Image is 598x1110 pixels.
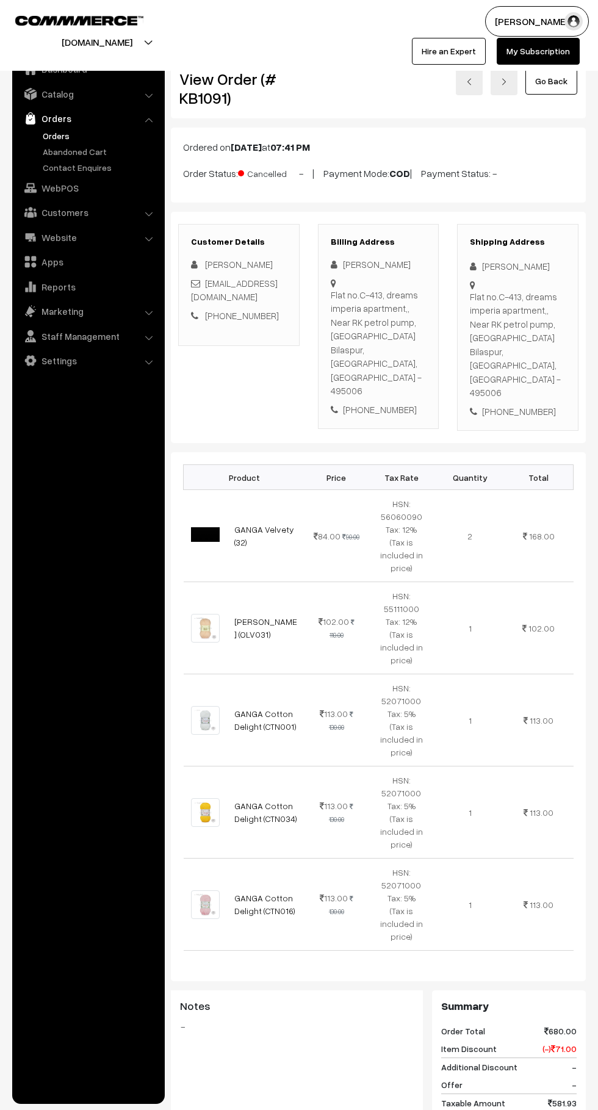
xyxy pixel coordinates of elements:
[525,68,577,95] a: Go Back
[320,801,348,811] span: 113.00
[314,531,340,541] span: 84.00
[15,226,160,248] a: Website
[367,465,436,490] th: Tax Rate
[470,237,566,247] h3: Shipping Address
[380,867,423,942] span: HSN: 52071000 Tax: 5% (Tax is included in price)
[191,614,220,643] img: 1000051430.jpg
[183,164,574,181] p: Order Status: - | Payment Mode: | Payment Status: -
[15,300,160,322] a: Marketing
[15,83,160,105] a: Catalog
[441,1097,505,1109] span: Taxable Amount
[342,533,359,541] strike: 90.00
[15,201,160,223] a: Customers
[331,237,427,247] h3: Billing Address
[191,890,220,919] img: 16.jpg
[469,715,472,726] span: 1
[504,465,573,490] th: Total
[234,524,294,547] a: GANGA Velvety (32)
[15,12,122,27] a: COMMMERCE
[470,259,566,273] div: [PERSON_NAME]
[234,893,295,916] a: GANGA Cotton Delight (CTN016)
[469,623,472,633] span: 1
[548,1097,577,1109] span: 581.93
[441,1061,517,1073] span: Additional Discount
[530,715,553,726] span: 113.00
[380,683,423,757] span: HSN: 52071000 Tax: 5% (Tax is included in price)
[15,16,143,25] img: COMMMERCE
[40,129,160,142] a: Orders
[500,78,508,85] img: right-arrow.png
[542,1042,577,1055] span: (-) 71.00
[15,350,160,372] a: Settings
[319,616,349,627] span: 102.00
[270,141,310,153] b: 07:41 PM
[191,527,220,542] video: Your browser does not support the video tag.
[15,325,160,347] a: Staff Management
[180,1000,414,1013] h3: Notes
[331,403,427,417] div: [PHONE_NUMBER]
[320,893,348,903] span: 113.00
[234,708,297,732] a: GANGA Cotton Delight (CTN001)
[470,405,566,419] div: [PHONE_NUMBER]
[564,12,583,31] img: user
[485,6,589,37] button: [PERSON_NAME]…
[191,706,220,735] img: 1.jpg
[183,140,574,154] p: Ordered on at
[191,237,287,247] h3: Customer Details
[179,70,300,107] h2: View Order (# KB1091)
[412,38,486,65] a: Hire an Expert
[191,278,278,303] a: [EMAIL_ADDRESS][DOMAIN_NAME]
[234,616,297,640] a: [PERSON_NAME] (OLV031)
[205,310,279,321] a: [PHONE_NUMBER]
[528,623,555,633] span: 102.00
[572,1061,577,1073] span: -
[380,499,423,573] span: HSN: 56060090 Tax: 12% (Tax is included in price)
[530,807,553,818] span: 113.00
[436,465,504,490] th: Quantity
[380,591,423,665] span: HSN: 55111000 Tax: 12% (Tax is included in price)
[234,801,297,824] a: GANGA Cotton Delight (CTN034)
[441,1025,485,1037] span: Order Total
[467,531,472,541] span: 2
[320,708,348,719] span: 113.00
[331,258,427,272] div: [PERSON_NAME]
[466,78,473,85] img: left-arrow.png
[497,38,580,65] a: My Subscription
[184,465,306,490] th: Product
[469,899,472,910] span: 1
[40,145,160,158] a: Abandoned Cart
[469,807,472,818] span: 1
[19,27,175,57] button: [DOMAIN_NAME]
[15,276,160,298] a: Reports
[529,531,555,541] span: 168.00
[470,290,566,400] div: Flat no.C-413, dreams imperia apartment,, Near RK petrol pump, [GEOGRAPHIC_DATA] Bilaspur, [GEOGR...
[572,1078,577,1091] span: -
[306,465,367,490] th: Price
[441,1078,463,1091] span: Offer
[40,161,160,174] a: Contact Enquires
[441,1042,497,1055] span: Item Discount
[544,1025,577,1037] span: 680.00
[530,899,553,910] span: 113.00
[331,288,427,398] div: Flat no.C-413, dreams imperia apartment,, Near RK petrol pump, [GEOGRAPHIC_DATA] Bilaspur, [GEOGR...
[231,141,262,153] b: [DATE]
[15,251,160,273] a: Apps
[15,177,160,199] a: WebPOS
[191,798,220,827] img: 34.jpg
[389,167,410,179] b: COD
[238,164,299,180] span: Cancelled
[441,1000,577,1013] h3: Summary
[205,259,273,270] span: [PERSON_NAME]
[15,107,160,129] a: Orders
[180,1019,414,1034] blockquote: -
[380,775,423,849] span: HSN: 52071000 Tax: 5% (Tax is included in price)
